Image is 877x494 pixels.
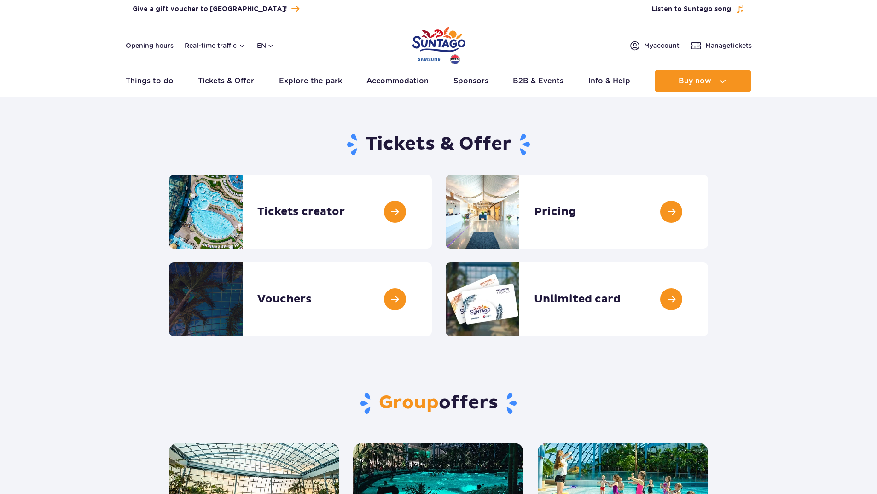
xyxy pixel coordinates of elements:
button: Real-time traffic [185,42,246,49]
a: Give a gift voucher to [GEOGRAPHIC_DATA]! [133,3,299,15]
h1: Tickets & Offer [169,133,708,157]
button: en [257,41,274,50]
h2: offers [169,391,708,415]
button: Buy now [655,70,751,92]
a: Opening hours [126,41,174,50]
span: Give a gift voucher to [GEOGRAPHIC_DATA]! [133,5,287,14]
a: Accommodation [366,70,429,92]
span: My account [644,41,680,50]
a: Tickets & Offer [198,70,254,92]
a: B2B & Events [513,70,563,92]
a: Sponsors [453,70,488,92]
a: Explore the park [279,70,342,92]
button: Listen to Suntago song [652,5,745,14]
a: Myaccount [629,40,680,51]
span: Group [379,391,439,414]
span: Manage tickets [705,41,752,50]
span: Buy now [679,77,711,85]
span: Listen to Suntago song [652,5,731,14]
a: Park of Poland [412,23,465,65]
a: Info & Help [588,70,630,92]
a: Managetickets [691,40,752,51]
a: Things to do [126,70,174,92]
